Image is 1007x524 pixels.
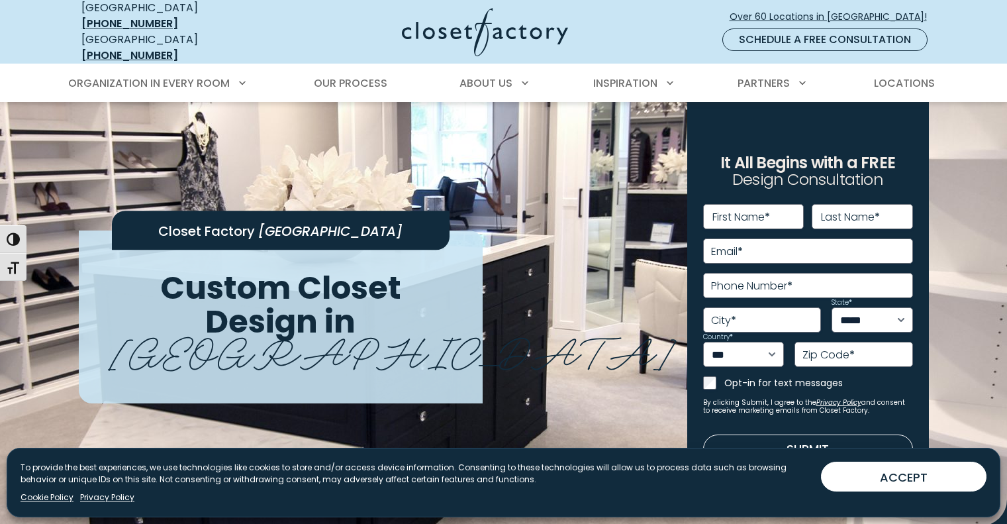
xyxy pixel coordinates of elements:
[802,350,855,360] label: Zip Code
[109,319,675,379] span: [GEOGRAPHIC_DATA]
[738,76,790,91] span: Partners
[720,152,895,174] span: It All Begins with a FREE
[81,48,178,63] a: [PHONE_NUMBER]
[81,16,178,31] a: [PHONE_NUMBER]
[703,399,913,415] small: By clicking Submit, I agree to the and consent to receive marketing emails from Closet Factory.
[711,246,743,257] label: Email
[80,492,134,503] a: Privacy Policy
[729,5,938,28] a: Over 60 Locations in [GEOGRAPHIC_DATA]!
[314,76,387,91] span: Our Process
[81,32,273,64] div: [GEOGRAPHIC_DATA]
[158,222,255,240] span: Closet Factory
[703,435,913,464] button: Submit
[21,492,73,503] a: Cookie Policy
[712,212,770,223] label: First Name
[258,222,403,240] span: [GEOGRAPHIC_DATA]
[593,76,657,91] span: Inspiration
[722,28,928,51] a: Schedule a Free Consultation
[703,334,733,341] label: Country
[874,76,935,91] span: Locations
[160,266,401,344] span: Custom Closet Design in
[711,315,736,326] label: City
[68,76,230,91] span: Organization in Every Room
[832,299,852,306] label: State
[821,462,986,492] button: ACCEPT
[730,10,937,24] span: Over 60 Locations in [GEOGRAPHIC_DATA]!
[21,462,810,486] p: To provide the best experiences, we use technologies like cookies to store and/or access device i...
[816,397,861,407] a: Privacy Policy
[732,169,883,191] span: Design Consultation
[724,376,913,390] label: Opt-in for text messages
[821,212,880,223] label: Last Name
[711,281,792,291] label: Phone Number
[402,8,568,56] img: Closet Factory Logo
[459,76,512,91] span: About Us
[59,65,949,102] nav: Primary Menu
